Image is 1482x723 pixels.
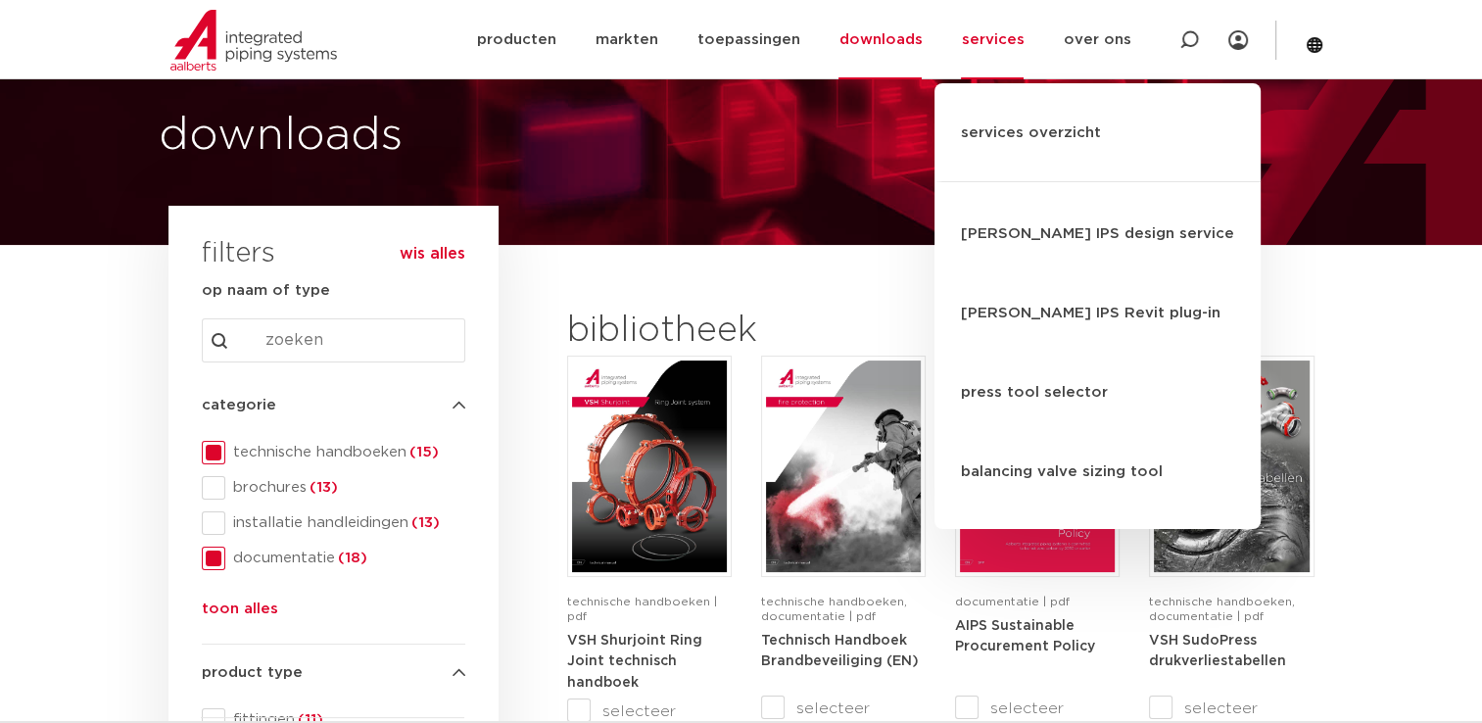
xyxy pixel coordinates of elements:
[202,283,330,298] strong: op naam of type
[1149,633,1286,669] a: VSH SudoPress drukverliestabellen
[761,633,919,669] a: Technisch Handboek Brandbeveiliging (EN)
[766,361,921,572] img: FireProtection_A4TM_5007915_2025_2.0_EN-pdf.jpg
[408,515,440,530] span: (13)
[567,308,916,355] h2: bibliotheek
[225,443,465,462] span: technische handboeken
[202,598,278,629] button: toon alles
[567,633,702,690] a: VSH Shurjoint Ring Joint technisch handboek
[934,194,1261,273] a: [PERSON_NAME] IPS design service
[934,103,1261,182] a: services overzicht
[225,549,465,568] span: documentatie
[567,699,732,723] label: selecteer
[934,273,1261,353] a: [PERSON_NAME] IPS Revit plug-in
[1149,697,1314,720] label: selecteer
[934,353,1261,432] a: press tool selector
[761,596,907,622] span: technische handboeken, documentatie | pdf
[955,596,1070,607] span: documentatie | pdf
[202,441,465,464] div: technische handboeken(15)
[406,445,439,459] span: (15)
[202,511,465,535] div: installatie handleidingen(13)
[307,480,338,495] span: (13)
[761,697,926,720] label: selecteer
[202,476,465,500] div: brochures(13)
[225,478,465,498] span: brochures
[572,361,727,572] img: VSH-Shurjoint-RJ_A4TM_5011380_2025_1.1_EN-pdf.jpg
[934,432,1261,511] a: balancing valve sizing tool
[955,618,1095,654] a: AIPS Sustainable Procurement Policy
[202,394,465,417] h4: categorie
[335,551,367,565] span: (18)
[225,513,465,533] span: installatie handleidingen
[1149,634,1286,669] strong: VSH SudoPress drukverliestabellen
[761,634,919,669] strong: Technisch Handboek Brandbeveiliging (EN)
[567,596,717,622] span: technische handboeken | pdf
[159,105,732,168] h1: downloads
[1149,596,1295,622] span: technische handboeken, documentatie | pdf
[202,547,465,570] div: documentatie(18)
[955,619,1095,654] strong: AIPS Sustainable Procurement Policy
[202,661,465,685] h4: product type
[400,244,465,264] button: wis alles
[955,697,1120,720] label: selecteer
[567,634,702,690] strong: VSH Shurjoint Ring Joint technisch handboek
[202,231,275,278] h3: filters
